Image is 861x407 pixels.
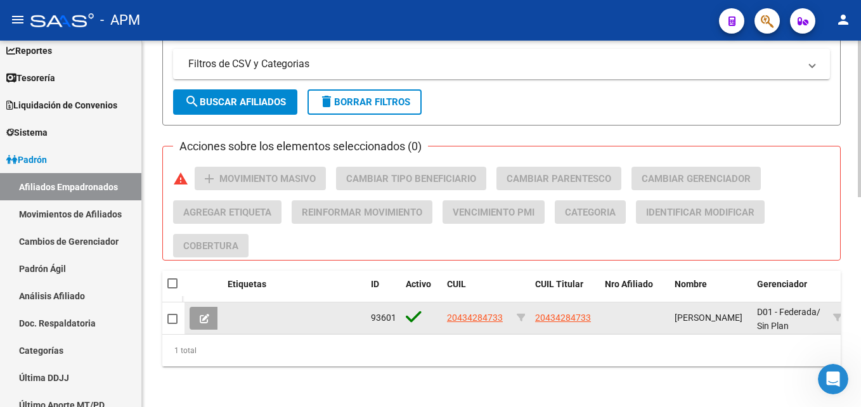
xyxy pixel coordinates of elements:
span: Tesorería [6,71,55,85]
button: Categoria [555,200,626,224]
datatable-header-cell: Etiquetas [223,271,366,313]
span: - APM [100,6,140,34]
span: Nro Afiliado [605,279,653,289]
span: Activo [406,279,431,289]
span: D01 - Federada [757,307,817,317]
span: Padrón [6,153,47,167]
span: Reinformar Movimiento [302,207,422,218]
h3: Acciones sobre los elementos seleccionados (0) [173,138,428,155]
mat-panel-title: Filtros de CSV y Categorias [188,57,799,71]
button: Identificar Modificar [636,200,765,224]
mat-icon: person [836,12,851,27]
span: Liquidación de Convenios [6,98,117,112]
span: Vencimiento PMI [453,207,534,218]
span: Etiquetas [228,279,266,289]
datatable-header-cell: ID [366,271,401,313]
button: Cobertura [173,234,249,257]
span: Reportes [6,44,52,58]
span: Agregar Etiqueta [183,207,271,218]
mat-expansion-panel-header: Filtros de CSV y Categorias [173,49,830,79]
mat-icon: menu [10,12,25,27]
datatable-header-cell: CUIL [442,271,512,313]
span: Cobertura [183,240,238,252]
mat-icon: search [184,94,200,109]
span: Identificar Modificar [646,207,754,218]
span: 20434284733 [535,313,591,323]
span: Cambiar Tipo Beneficiario [346,173,476,184]
span: Movimiento Masivo [219,173,316,184]
button: Vencimiento PMI [443,200,545,224]
button: Cambiar Parentesco [496,167,621,190]
datatable-header-cell: CUIL Titular [530,271,600,313]
mat-icon: delete [319,94,334,109]
datatable-header-cell: Nombre [670,271,752,313]
span: Categoria [565,207,616,218]
datatable-header-cell: Gerenciador [752,271,828,313]
button: Buscar Afiliados [173,89,297,115]
button: Reinformar Movimiento [292,200,432,224]
span: Gerenciador [757,279,807,289]
span: 20434284733 [447,313,503,323]
span: Cambiar Parentesco [507,173,611,184]
span: Nombre [675,279,707,289]
datatable-header-cell: Activo [401,271,442,313]
button: Movimiento Masivo [195,167,326,190]
mat-icon: add [202,171,217,186]
span: CUIL [447,279,466,289]
span: 93601 [371,313,396,323]
iframe: Intercom live chat [818,364,848,394]
span: Cambiar Gerenciador [642,173,751,184]
datatable-header-cell: Nro Afiliado [600,271,670,313]
button: Borrar Filtros [307,89,422,115]
span: CUIL Titular [535,279,583,289]
div: 1 total [162,335,841,366]
span: Buscar Afiliados [184,96,286,108]
button: Agregar Etiqueta [173,200,282,224]
span: Borrar Filtros [319,96,410,108]
mat-icon: warning [173,171,188,186]
span: Sistema [6,126,48,139]
button: Cambiar Gerenciador [631,167,761,190]
span: [PERSON_NAME] [675,313,742,323]
span: ID [371,279,379,289]
button: Cambiar Tipo Beneficiario [336,167,486,190]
